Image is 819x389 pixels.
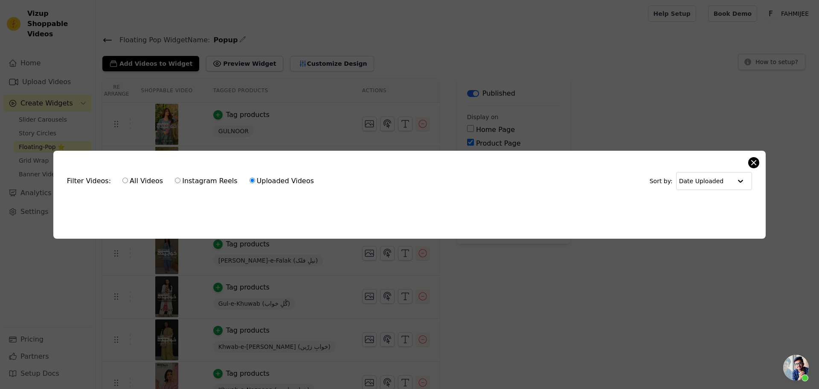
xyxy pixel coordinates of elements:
label: Instagram Reels [174,175,238,187]
div: Open chat [783,355,809,380]
label: Uploaded Videos [249,175,314,187]
button: Close modal [749,158,759,168]
div: Filter Videos: [67,171,319,191]
label: All Videos [122,175,163,187]
div: Sort by: [650,172,752,190]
